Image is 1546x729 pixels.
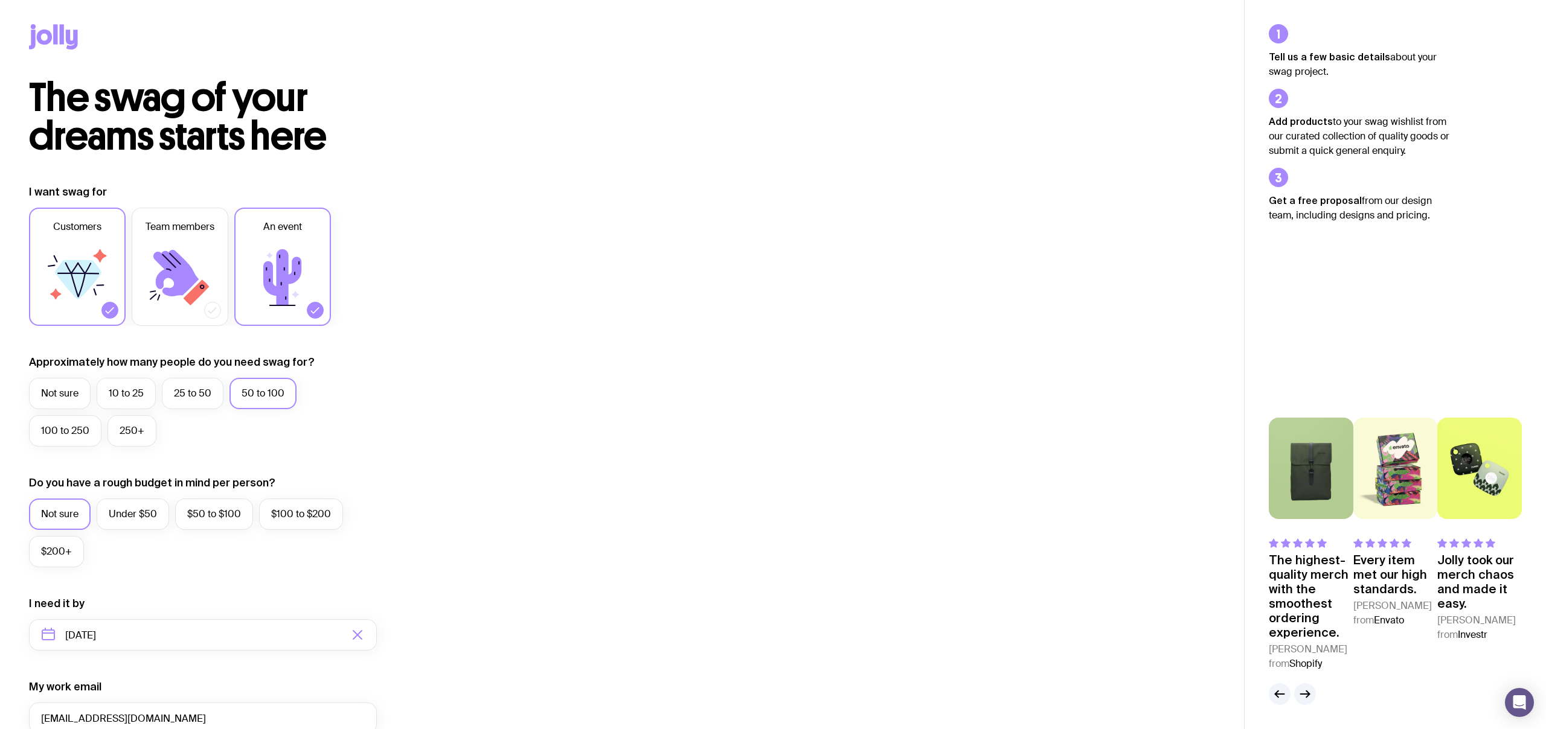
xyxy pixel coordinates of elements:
[29,498,91,530] label: Not sure
[97,378,156,409] label: 10 to 25
[53,220,101,234] span: Customers
[1458,628,1487,641] span: Investr
[1437,613,1522,642] cite: [PERSON_NAME] from
[29,596,85,611] label: I need it by
[229,378,297,409] label: 50 to 100
[1353,553,1438,596] p: Every item met our high standards.
[1374,614,1404,626] span: Envato
[29,619,377,651] input: Select a target date
[1269,51,1390,62] strong: Tell us a few basic details
[146,220,214,234] span: Team members
[107,415,156,447] label: 250+
[29,680,101,694] label: My work email
[1437,553,1522,611] p: Jolly took our merch chaos and made it easy.
[1353,599,1438,628] cite: [PERSON_NAME] from
[1269,193,1450,223] p: from our design team, including designs and pricing.
[1269,49,1450,79] p: about your swag project.
[1269,642,1353,671] cite: [PERSON_NAME] from
[29,355,315,369] label: Approximately how many people do you need swag for?
[175,498,253,530] label: $50 to $100
[1505,688,1534,717] div: Open Intercom Messenger
[29,185,107,199] label: I want swag for
[1269,553,1353,640] p: The highest-quality merch with the smoothest ordering experience.
[29,415,101,447] label: 100 to 250
[1269,116,1333,127] strong: Add products
[97,498,169,530] label: Under $50
[263,220,302,234] span: An event
[29,378,91,409] label: Not sure
[162,378,223,409] label: 25 to 50
[29,74,327,160] span: The swag of your dreams starts here
[1289,657,1322,670] span: Shopify
[259,498,343,530] label: $100 to $200
[29,536,84,567] label: $200+
[1269,195,1362,206] strong: Get a free proposal
[1269,114,1450,158] p: to your swag wishlist from our curated collection of quality goods or submit a quick general enqu...
[29,476,275,490] label: Do you have a rough budget in mind per person?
